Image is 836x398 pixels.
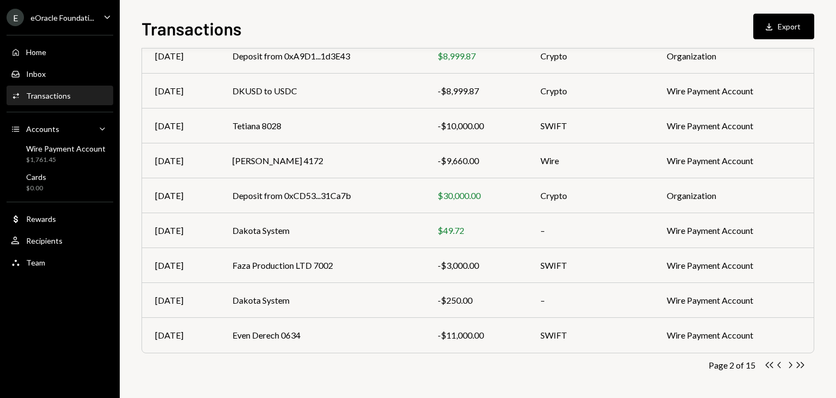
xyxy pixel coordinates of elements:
[438,259,514,272] div: -$3,000.00
[527,283,654,318] td: –
[26,184,46,193] div: $0.00
[155,294,206,307] div: [DATE]
[219,143,425,178] td: [PERSON_NAME] 4172
[155,119,206,132] div: [DATE]
[26,172,46,182] div: Cards
[527,178,654,213] td: Crypto
[709,360,755,370] div: Page 2 of 15
[527,248,654,283] td: SWIFT
[438,154,514,167] div: -$9,660.00
[7,9,24,26] div: E
[654,143,814,178] td: Wire Payment Account
[26,214,56,224] div: Rewards
[219,213,425,248] td: Dakota System
[155,329,206,342] div: [DATE]
[219,178,425,213] td: Deposit from 0xCD53...31Ca7b
[155,259,206,272] div: [DATE]
[7,252,113,272] a: Team
[438,119,514,132] div: -$10,000.00
[26,124,59,134] div: Accounts
[7,141,113,167] a: Wire Payment Account$1,761.45
[26,69,46,79] div: Inbox
[26,91,71,100] div: Transactions
[438,224,514,237] div: $49.72
[438,189,514,202] div: $30,000.00
[753,14,814,39] button: Export
[219,318,425,353] td: Even Derech 0634
[7,209,113,228] a: Rewards
[219,248,425,283] td: Faza Production LTD 7002
[30,13,94,22] div: eOracle Foundati...
[7,119,113,138] a: Accounts
[7,64,113,83] a: Inbox
[155,189,206,202] div: [DATE]
[7,86,113,105] a: Transactions
[155,224,206,237] div: [DATE]
[7,169,113,195] a: Cards$0.00
[527,143,654,178] td: Wire
[26,144,106,153] div: Wire Payment Account
[654,248,814,283] td: Wire Payment Account
[7,231,113,250] a: Recipients
[527,213,654,248] td: –
[438,85,514,98] div: -$8,999.87
[155,154,206,167] div: [DATE]
[527,39,654,74] td: Crypto
[26,258,45,267] div: Team
[219,108,425,143] td: Tetiana 8028
[438,294,514,307] div: -$250.00
[26,236,63,245] div: Recipients
[155,85,206,98] div: [DATE]
[26,47,46,57] div: Home
[438,50,514,63] div: $8,999.87
[654,39,814,74] td: Organization
[527,318,654,353] td: SWIFT
[7,42,113,62] a: Home
[26,155,106,165] div: $1,761.45
[438,329,514,342] div: -$11,000.00
[219,39,425,74] td: Deposit from 0xA9D1...1d3E43
[654,283,814,318] td: Wire Payment Account
[654,108,814,143] td: Wire Payment Account
[155,50,206,63] div: [DATE]
[654,318,814,353] td: Wire Payment Account
[527,74,654,108] td: Crypto
[527,108,654,143] td: SWIFT
[219,283,425,318] td: Dakota System
[142,17,242,39] h1: Transactions
[654,213,814,248] td: Wire Payment Account
[219,74,425,108] td: DKUSD to USDC
[654,74,814,108] td: Wire Payment Account
[654,178,814,213] td: Organization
